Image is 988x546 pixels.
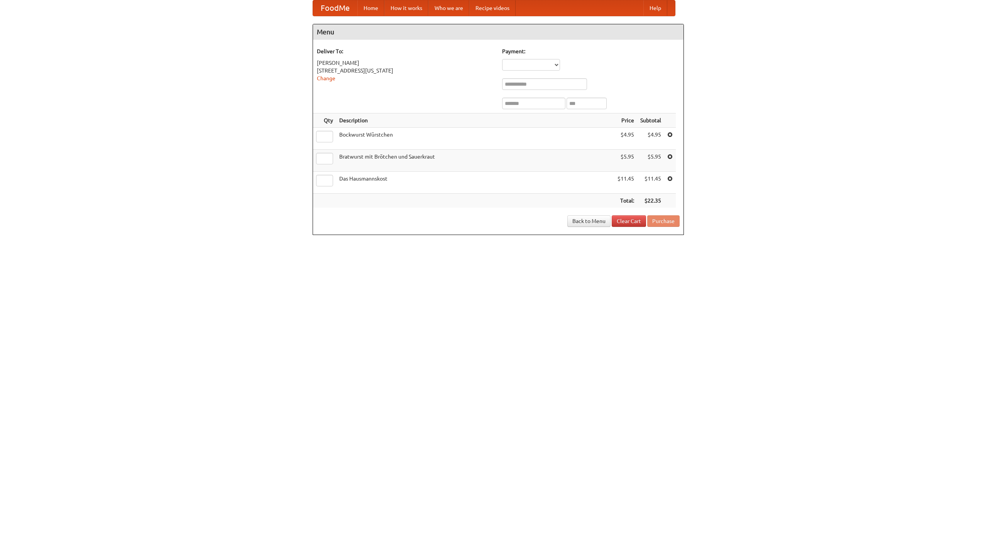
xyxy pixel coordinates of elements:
[336,113,614,128] th: Description
[637,150,664,172] td: $5.95
[614,128,637,150] td: $4.95
[637,113,664,128] th: Subtotal
[336,150,614,172] td: Bratwurst mit Brötchen und Sauerkraut
[567,215,611,227] a: Back to Menu
[313,0,357,16] a: FoodMe
[317,67,494,74] div: [STREET_ADDRESS][US_STATE]
[313,113,336,128] th: Qty
[637,172,664,194] td: $11.45
[614,113,637,128] th: Price
[469,0,516,16] a: Recipe videos
[502,47,680,55] h5: Payment:
[357,0,384,16] a: Home
[428,0,469,16] a: Who we are
[384,0,428,16] a: How it works
[336,172,614,194] td: Das Hausmannskost
[643,0,667,16] a: Help
[614,172,637,194] td: $11.45
[317,75,335,81] a: Change
[614,150,637,172] td: $5.95
[313,24,683,40] h4: Menu
[612,215,646,227] a: Clear Cart
[336,128,614,150] td: Bockwurst Würstchen
[637,128,664,150] td: $4.95
[637,194,664,208] th: $22.35
[317,47,494,55] h5: Deliver To:
[647,215,680,227] button: Purchase
[614,194,637,208] th: Total:
[317,59,494,67] div: [PERSON_NAME]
